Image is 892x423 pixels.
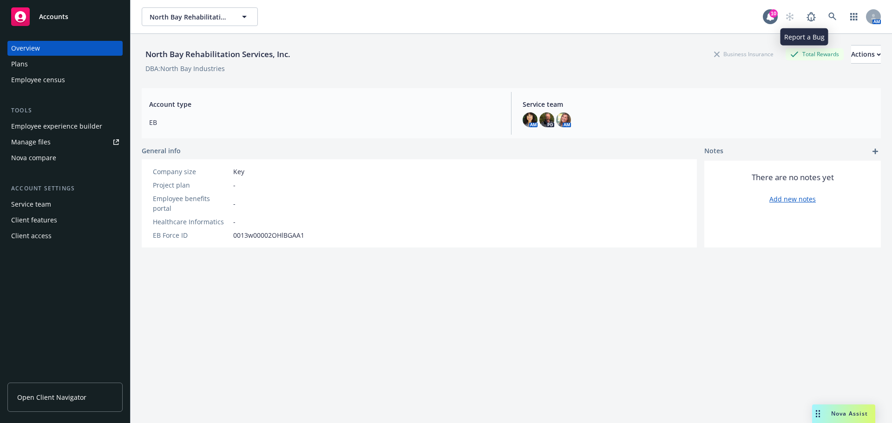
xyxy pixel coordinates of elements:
[7,228,123,243] a: Client access
[11,57,28,72] div: Plans
[523,99,873,109] span: Service team
[11,228,52,243] div: Client access
[845,7,863,26] a: Switch app
[153,217,230,227] div: Healthcare Informatics
[812,404,875,423] button: Nova Assist
[11,197,51,212] div: Service team
[11,150,56,165] div: Nova compare
[709,48,778,60] div: Business Insurance
[780,7,799,26] a: Start snowing
[7,106,123,115] div: Tools
[7,4,123,30] a: Accounts
[153,180,230,190] div: Project plan
[7,119,123,134] a: Employee experience builder
[7,213,123,228] a: Client features
[153,230,230,240] div: EB Force ID
[802,7,820,26] a: Report a Bug
[149,99,500,109] span: Account type
[11,119,102,134] div: Employee experience builder
[7,197,123,212] a: Service team
[11,213,57,228] div: Client features
[7,41,123,56] a: Overview
[142,48,294,60] div: North Bay Rehabilitation Services, Inc.
[786,48,844,60] div: Total Rewards
[823,7,842,26] a: Search
[752,172,834,183] span: There are no notes yet
[11,41,40,56] div: Overview
[851,46,881,63] div: Actions
[17,392,86,402] span: Open Client Navigator
[7,184,123,193] div: Account settings
[851,45,881,64] button: Actions
[153,167,230,176] div: Company size
[233,230,304,240] span: 0013w00002OHlBGAA1
[7,135,123,150] a: Manage files
[11,72,65,87] div: Employee census
[769,194,816,204] a: Add new notes
[233,217,236,227] span: -
[11,135,51,150] div: Manage files
[145,64,225,73] div: DBA: North Bay Industries
[150,12,230,22] span: North Bay Rehabilitation Services, Inc.
[153,194,230,213] div: Employee benefits portal
[831,410,868,417] span: Nova Assist
[149,117,500,127] span: EB
[523,112,538,127] img: photo
[7,72,123,87] a: Employee census
[233,199,236,208] span: -
[142,146,181,156] span: General info
[7,57,123,72] a: Plans
[233,180,236,190] span: -
[7,150,123,165] a: Nova compare
[233,167,244,176] span: Key
[39,13,68,20] span: Accounts
[769,9,778,18] div: 10
[870,146,881,157] a: add
[704,146,723,157] span: Notes
[556,112,571,127] img: photo
[812,404,824,423] div: Drag to move
[142,7,258,26] button: North Bay Rehabilitation Services, Inc.
[539,112,554,127] img: photo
